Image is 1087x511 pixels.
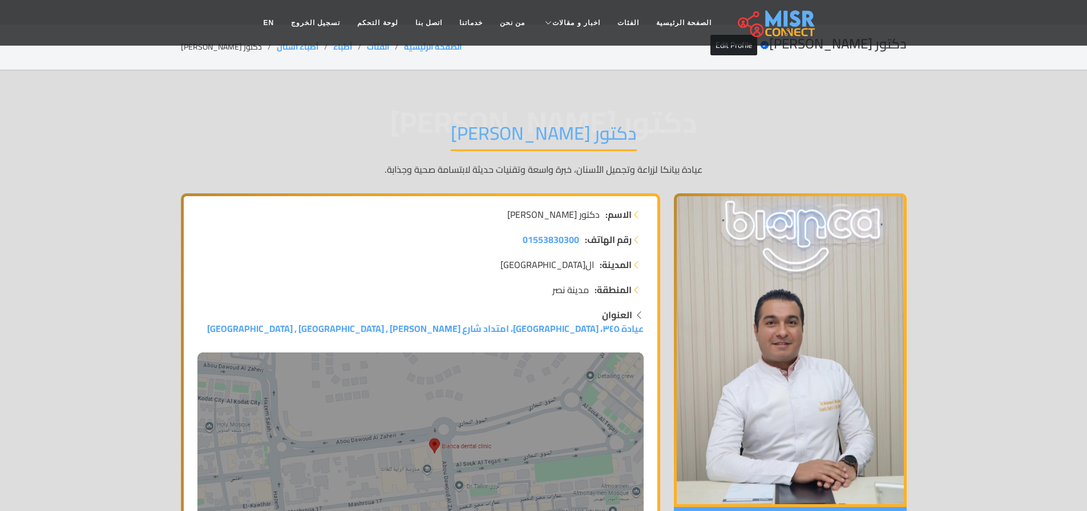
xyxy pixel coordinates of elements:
a: الصفحة الرئيسية [404,39,462,54]
a: 01553830300 [523,233,579,246]
h1: دكتور [PERSON_NAME] [451,122,637,151]
strong: رقم الهاتف: [585,233,632,246]
img: دكتور محمد محسن محمد [674,193,907,507]
span: دكتور [PERSON_NAME] [507,208,600,221]
img: main.misr_connect [738,9,814,37]
a: أطباء [333,39,352,54]
p: عيادة بيانكا لزراعة وتجميل الأسنان، خبرة واسعة وتقنيات حديثة لابتسامة صحية وجذابة. [181,163,907,176]
a: اتصل بنا [407,12,451,34]
span: اخبار و مقالات [552,18,600,28]
a: أطباء اسنان [277,39,318,54]
span: 01553830300 [523,231,579,248]
a: من نحن [491,12,534,34]
a: Edit Profile [710,35,757,55]
span: مدينة نصر [552,283,589,297]
a: الفئات [367,39,389,54]
strong: المدينة: [600,258,632,271]
strong: المنطقة: [595,283,632,297]
a: EN [254,12,282,34]
li: دكتور [PERSON_NAME] [181,41,277,53]
strong: الاسم: [605,208,632,221]
strong: العنوان [602,306,632,323]
a: الصفحة الرئيسية [648,12,720,34]
a: خدماتنا [451,12,491,34]
a: لوحة التحكم [349,12,406,34]
h2: دكتور [PERSON_NAME] [710,36,907,52]
a: اخبار و مقالات [534,12,609,34]
span: ال[GEOGRAPHIC_DATA] [500,258,594,271]
a: الفئات [609,12,648,34]
a: تسجيل الخروج [282,12,349,34]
